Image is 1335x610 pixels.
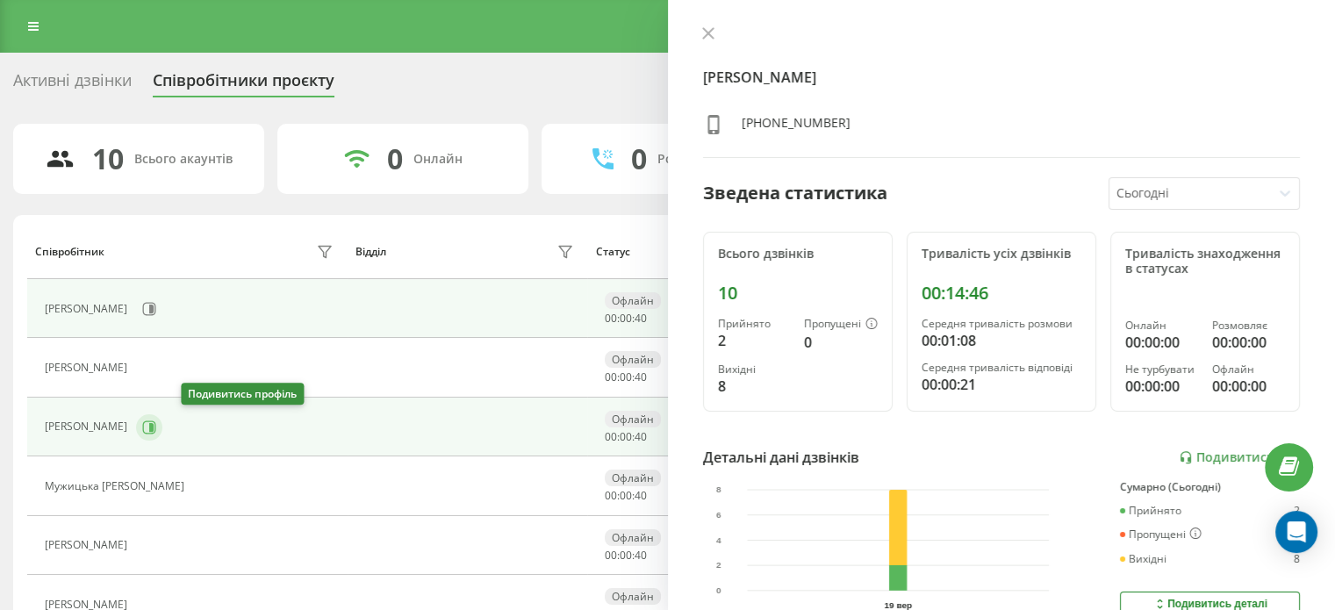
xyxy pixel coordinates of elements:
[605,490,647,502] div: : :
[92,142,124,176] div: 10
[635,429,647,444] span: 40
[718,283,878,304] div: 10
[718,247,878,262] div: Всього дзвінків
[718,363,790,376] div: Вихідні
[718,318,790,330] div: Прийнято
[1212,332,1285,353] div: 00:00:00
[45,480,189,492] div: Мужицька [PERSON_NAME]
[13,71,132,98] div: Активні дзвінки
[922,362,1081,374] div: Середня тривалість відповіді
[635,370,647,384] span: 40
[1125,363,1198,376] div: Не турбувати
[1120,505,1181,517] div: Прийнято
[1120,527,1202,542] div: Пропущені
[718,330,790,351] div: 2
[635,488,647,503] span: 40
[635,548,647,563] span: 40
[716,586,721,596] text: 0
[134,152,233,167] div: Всього акаунтів
[605,429,617,444] span: 00
[620,548,632,563] span: 00
[1212,319,1285,332] div: Розмовляє
[922,283,1081,304] div: 00:14:46
[605,411,661,427] div: Офлайн
[605,549,647,562] div: : :
[1125,319,1198,332] div: Онлайн
[605,312,647,325] div: : :
[605,292,661,309] div: Офлайн
[631,142,647,176] div: 0
[635,311,647,326] span: 40
[45,539,132,551] div: [PERSON_NAME]
[1120,553,1166,565] div: Вихідні
[1120,481,1300,493] div: Сумарно (Сьогодні)
[657,152,743,167] div: Розмовляють
[1294,553,1300,565] div: 8
[605,488,617,503] span: 00
[1212,376,1285,397] div: 00:00:00
[922,330,1081,351] div: 00:01:08
[1125,376,1198,397] div: 00:00:00
[884,600,912,610] text: 19 вер
[387,142,403,176] div: 0
[922,247,1081,262] div: Тривалість усіх дзвінків
[718,376,790,397] div: 8
[922,318,1081,330] div: Середня тривалість розмови
[620,311,632,326] span: 00
[703,67,1301,88] h4: [PERSON_NAME]
[703,180,887,206] div: Зведена статистика
[922,374,1081,395] div: 00:00:21
[703,447,859,468] div: Детальні дані дзвінків
[605,370,617,384] span: 00
[605,588,661,605] div: Офлайн
[596,246,630,258] div: Статус
[716,561,721,571] text: 2
[804,318,878,332] div: Пропущені
[620,488,632,503] span: 00
[45,303,132,315] div: [PERSON_NAME]
[1294,505,1300,517] div: 2
[1179,450,1300,465] a: Подивитись звіт
[605,529,661,546] div: Офлайн
[605,311,617,326] span: 00
[1125,247,1285,276] div: Тривалість знаходження в статусах
[605,470,661,486] div: Офлайн
[35,246,104,258] div: Співробітник
[620,429,632,444] span: 00
[1275,511,1317,553] div: Open Intercom Messenger
[605,548,617,563] span: 00
[716,535,721,545] text: 4
[1125,332,1198,353] div: 00:00:00
[716,485,721,495] text: 8
[620,370,632,384] span: 00
[716,510,721,520] text: 6
[1212,363,1285,376] div: Офлайн
[605,371,647,384] div: : :
[804,332,878,353] div: 0
[45,362,132,374] div: [PERSON_NAME]
[605,351,661,368] div: Офлайн
[605,431,647,443] div: : :
[742,114,851,140] div: [PHONE_NUMBER]
[413,152,463,167] div: Онлайн
[153,71,334,98] div: Співробітники проєкту
[355,246,386,258] div: Відділ
[45,420,132,433] div: [PERSON_NAME]
[181,383,304,405] div: Подивитись профіль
